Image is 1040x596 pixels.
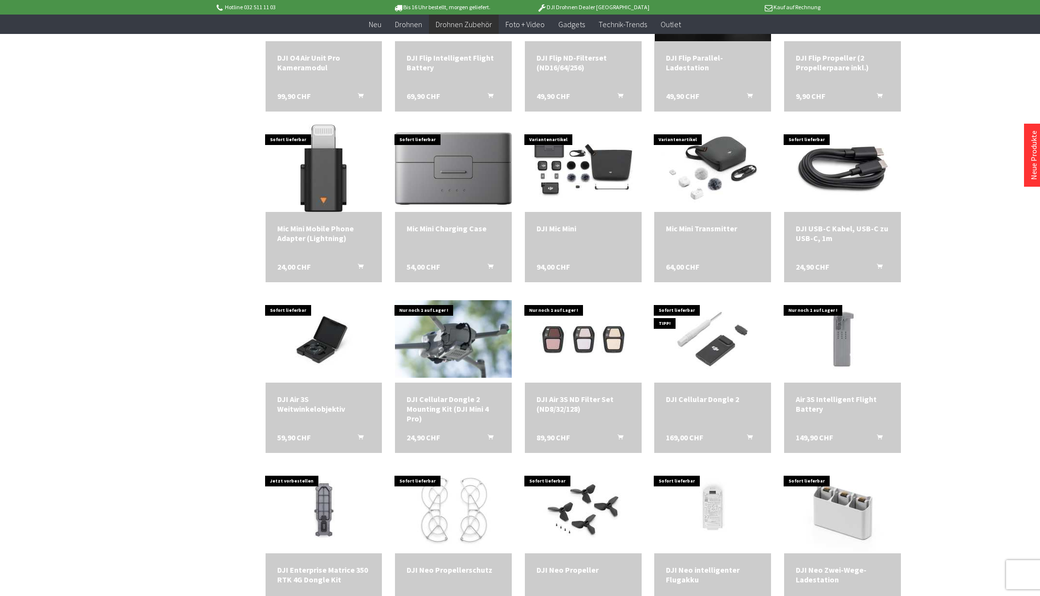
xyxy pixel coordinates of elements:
div: DJI Flip Intelligent Flight Battery [407,53,500,72]
img: DJI Neo Propellerschutz [402,466,505,553]
img: Air 3S Intelligent Flight Battery [784,300,901,378]
img: DJI Air 3S Weitwinkelobjektiv [272,295,375,383]
span: Technik-Trends [599,19,647,29]
div: Mic Mini Charging Case [407,224,500,233]
div: DJI Flip Parallel-Ladestation [666,53,759,72]
img: DJI Cellular Dongle 2 [654,300,771,378]
a: Mic Mini Charging Case 54,00 CHF In den Warenkorb [407,224,500,233]
span: 24,00 CHF [277,262,311,272]
img: DJI Neo Zwei-Wege-Ladestation [791,466,894,553]
a: Neu [362,15,388,34]
button: In den Warenkorb [346,91,369,104]
img: DJI Air 3S ND Filter Set (ND8/32/128) [532,295,635,383]
div: Mic Mini Transmitter [666,224,759,233]
a: DJI Neo Propeller 5,90 CHF In den Warenkorb [536,565,630,575]
img: DJI Neo intelligenter Flugakku [661,466,764,553]
img: DJI Enterprise Matrice 350 RTK 4G Dongle Kit [266,470,382,548]
a: DJI Flip ND-Filterset (ND16/64/256) 49,90 CHF In den Warenkorb [536,53,630,72]
button: In den Warenkorb [735,433,758,445]
button: In den Warenkorb [606,433,629,445]
div: Mic Mini Mobile Phone Adapter (Lightning) [277,224,371,243]
a: DJI Air 3S Weitwinkelobjektiv 59,90 CHF In den Warenkorb [277,394,371,414]
a: Gadgets [552,15,592,34]
img: Mic Mini Mobile Phone Adapter (Lightning) [300,125,347,212]
span: 99,90 CHF [277,91,311,101]
div: DJI Enterprise Matrice 350 RTK 4G Dongle Kit [277,565,371,584]
span: 9,90 CHF [796,91,825,101]
a: DJI Air 3S ND Filter Set (ND8/32/128) 89,90 CHF In den Warenkorb [536,394,630,414]
p: DJI Drohnen Dealer [GEOGRAPHIC_DATA] [518,1,669,13]
span: 24,90 CHF [796,262,829,272]
span: 59,90 CHF [277,433,311,442]
span: 49,90 CHF [536,91,570,101]
button: In den Warenkorb [865,262,888,274]
div: DJI Air 3S Weitwinkelobjektiv [277,394,371,414]
span: 24,90 CHF [407,433,440,442]
div: DJI Flip ND-Filterset (ND16/64/256) [536,53,630,72]
span: 89,90 CHF [536,433,570,442]
a: DJI Enterprise Matrice 350 RTK 4G Dongle Kit 189,00 CHF In den Warenkorb [277,565,371,584]
a: DJI Neo intelligenter Flugakku 44,90 CHF In den Warenkorb [666,565,759,584]
a: DJI O4 Air Unit Pro Kameramodul 99,90 CHF In den Warenkorb [277,53,371,72]
button: In den Warenkorb [735,91,758,104]
div: DJI Neo intelligenter Flugakku [666,565,759,584]
button: In den Warenkorb [865,433,888,445]
a: DJI Flip Intelligent Flight Battery 69,90 CHF In den Warenkorb [407,53,500,72]
div: DJI Cellular Dongle 2 [666,394,759,404]
button: In den Warenkorb [346,262,369,274]
div: Air 3S Intelligent Flight Battery [796,394,889,414]
p: Hotline 032 511 11 03 [215,1,366,13]
a: Drohnen [388,15,429,34]
div: DJI Air 3S ND Filter Set (ND8/32/128) [536,394,630,414]
a: DJI Neo Propellerschutz 9,90 CHF In den Warenkorb [407,565,500,575]
span: 69,90 CHF [407,91,440,101]
div: DJI Flip Propeller (2 Propellerpaare inkl.) [796,53,889,72]
p: Bis 16 Uhr bestellt, morgen geliefert. [366,1,517,13]
p: Kauf auf Rechnung [669,1,820,13]
a: Drohnen Zubehör [429,15,499,34]
span: Outlet [661,19,681,29]
button: In den Warenkorb [346,433,369,445]
button: In den Warenkorb [476,91,499,104]
a: Technik-Trends [592,15,654,34]
a: DJI USB-C Kabel, USB-C zu USB-C, 1m 24,90 CHF In den Warenkorb [796,224,889,243]
img: DJI Cellular Dongle 2 Mounting Kit (DJI Mini 4 Pro) [395,300,512,378]
button: In den Warenkorb [865,91,888,104]
img: DJI Neo Propeller [532,466,635,553]
a: DJI Cellular Dongle 2 Mounting Kit (DJI Mini 4 Pro) 24,90 CHF In den Warenkorb [407,394,500,423]
span: 169,00 CHF [666,433,703,442]
span: Neu [369,19,381,29]
span: Foto + Video [505,19,545,29]
span: 49,90 CHF [666,91,699,101]
button: In den Warenkorb [476,262,499,274]
a: Foto + Video [499,15,552,34]
span: Drohnen Zubehör [436,19,492,29]
a: DJI Cellular Dongle 2 169,00 CHF In den Warenkorb [666,394,759,404]
div: DJI USB-C Kabel, USB-C zu USB-C, 1m [796,224,889,243]
div: DJI Neo Propellerschutz [407,565,500,575]
a: DJI Flip Propeller (2 Propellerpaare inkl.) 9,90 CHF In den Warenkorb [796,53,889,72]
span: Gadgets [558,19,585,29]
span: Drohnen [395,19,422,29]
img: DJI Mic Mini [532,125,635,212]
div: DJI Neo Propeller [536,565,630,575]
a: DJI Flip Parallel-Ladestation 49,90 CHF In den Warenkorb [666,53,759,72]
img: Mic Mini Charging Case [395,132,512,205]
a: Neue Produkte [1029,130,1039,180]
div: DJI Cellular Dongle 2 Mounting Kit (DJI Mini 4 Pro) [407,394,500,423]
span: 149,90 CHF [796,433,833,442]
button: In den Warenkorb [606,91,629,104]
div: DJI Mic Mini [536,224,630,233]
span: 94,00 CHF [536,262,570,272]
a: Mic Mini Transmitter 64,00 CHF [666,224,759,233]
span: 54,00 CHF [407,262,440,272]
button: In den Warenkorb [476,433,499,445]
a: Mic Mini Mobile Phone Adapter (Lightning) 24,00 CHF In den Warenkorb [277,224,371,243]
a: Outlet [654,15,688,34]
span: 64,00 CHF [666,262,699,272]
img: Mic Mini Transmitter [661,125,764,212]
div: DJI O4 Air Unit Pro Kameramodul [277,53,371,72]
div: DJI Neo Zwei-Wege-Ladestation [796,565,889,584]
a: Air 3S Intelligent Flight Battery 149,90 CHF In den Warenkorb [796,394,889,414]
a: DJI Neo Zwei-Wege-Ladestation 39,00 CHF In den Warenkorb [796,565,889,584]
